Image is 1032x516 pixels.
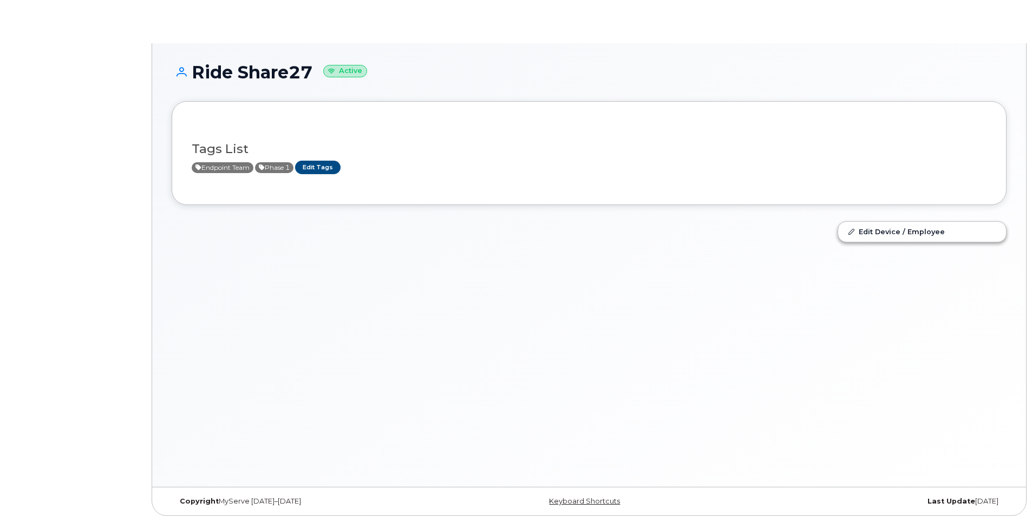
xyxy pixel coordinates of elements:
[549,497,620,505] a: Keyboard Shortcuts
[192,142,987,156] h3: Tags List
[323,65,367,77] small: Active
[728,497,1007,506] div: [DATE]
[928,497,975,505] strong: Last Update
[172,63,1007,82] h1: Ride Share27
[838,222,1006,241] a: Edit Device / Employee
[180,497,219,505] strong: Copyright
[255,162,293,173] span: Active
[295,161,341,174] a: Edit Tags
[172,497,450,506] div: MyServe [DATE]–[DATE]
[192,162,253,173] span: Active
